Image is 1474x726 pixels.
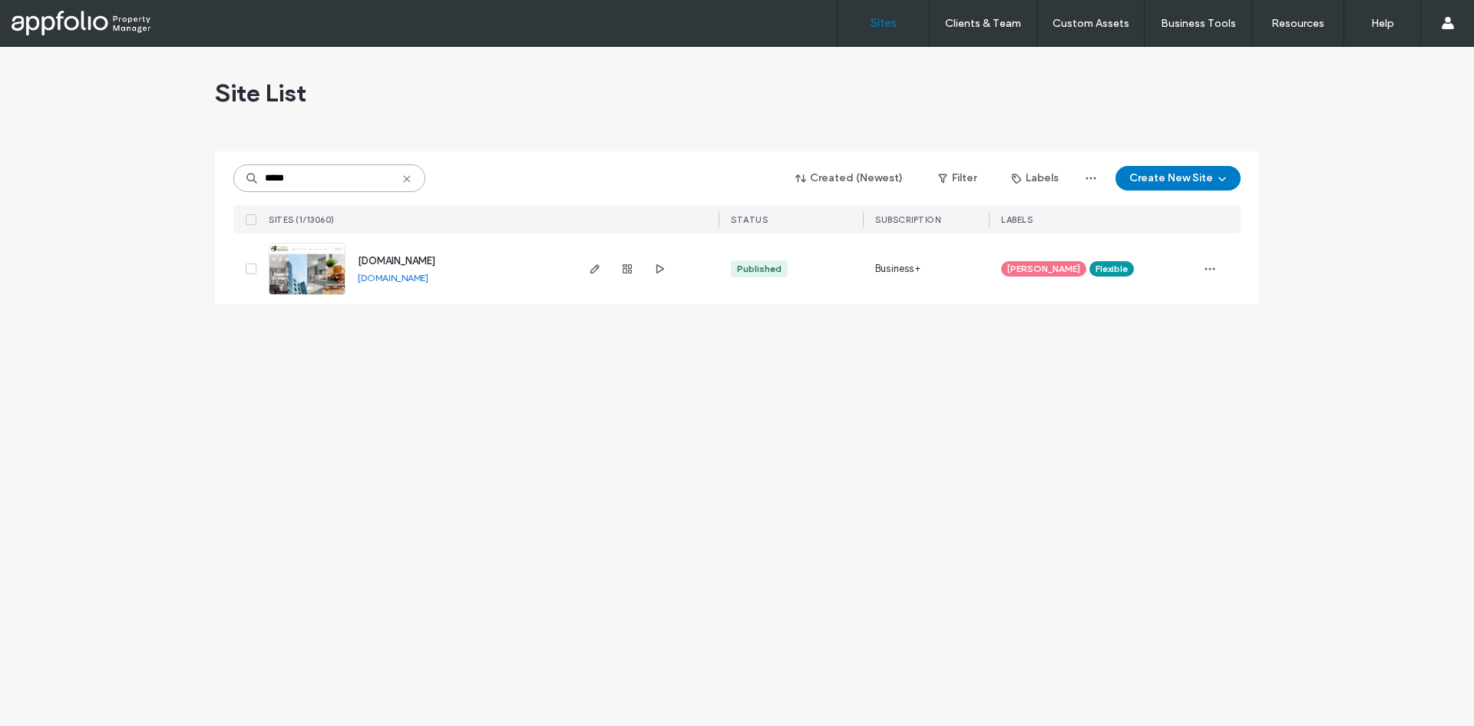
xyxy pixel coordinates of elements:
a: [DOMAIN_NAME] [358,272,428,283]
button: Labels [998,166,1072,191]
span: Help [35,11,66,25]
label: Business Tools [1161,17,1236,30]
label: Sites [871,16,897,30]
button: Filter [923,166,992,191]
span: SITES (1/13060) [269,214,335,225]
span: STATUS [731,214,768,225]
span: Business+ [875,261,920,277]
button: Create New Site [1115,166,1241,191]
button: Created (Newest) [782,166,917,191]
span: LABELS [1001,214,1033,225]
a: [DOMAIN_NAME] [358,255,435,267]
label: Clients & Team [945,17,1021,30]
span: Flexible [1096,262,1128,276]
span: [PERSON_NAME] [1007,262,1080,276]
label: Help [1371,17,1394,30]
span: Site List [215,78,306,108]
label: Custom Assets [1053,17,1129,30]
div: Published [737,262,782,276]
span: SUBSCRIPTION [875,214,940,225]
label: Resources [1271,17,1324,30]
